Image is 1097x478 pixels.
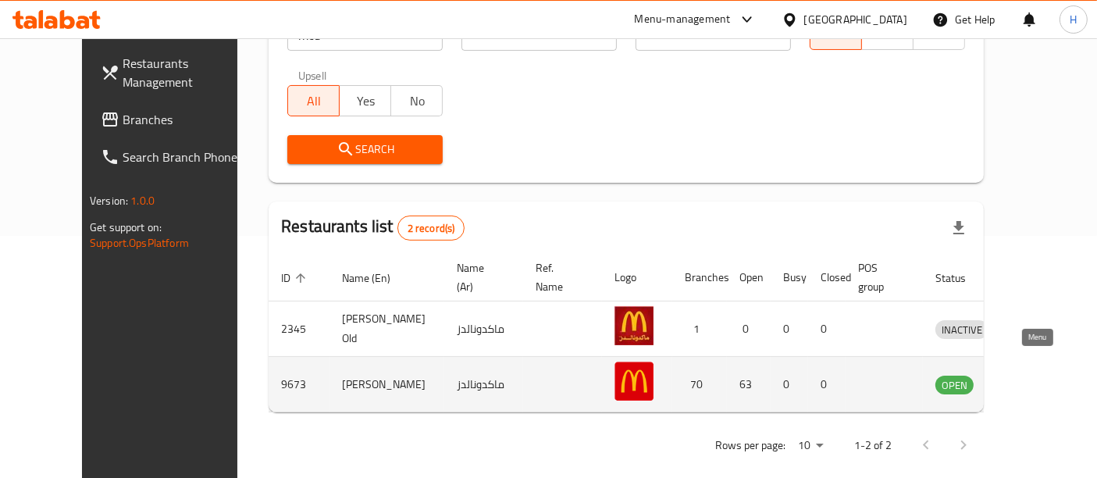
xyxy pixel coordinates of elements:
[715,436,785,455] p: Rows per page:
[614,306,654,345] img: McDonald's Old
[342,269,411,287] span: Name (En)
[123,148,253,166] span: Search Branch Phone
[287,135,443,164] button: Search
[635,10,731,29] div: Menu-management
[269,357,329,412] td: 9673
[269,301,329,357] td: 2345
[88,45,265,101] a: Restaurants Management
[1070,11,1077,28] span: H
[727,357,771,412] td: 63
[339,85,391,116] button: Yes
[397,90,436,112] span: No
[808,357,846,412] td: 0
[269,254,1061,412] table: enhanced table
[329,357,444,412] td: [PERSON_NAME]
[90,191,128,211] span: Version:
[817,23,856,46] span: All
[130,191,155,211] span: 1.0.0
[123,110,253,129] span: Branches
[88,138,265,176] a: Search Branch Phone
[123,54,253,91] span: Restaurants Management
[935,376,974,394] span: OPEN
[88,101,265,138] a: Branches
[727,254,771,301] th: Open
[808,254,846,301] th: Closed
[771,254,808,301] th: Busy
[935,320,988,339] div: INACTIVE
[536,259,583,296] span: Ref. Name
[457,259,504,296] span: Name (Ar)
[90,233,189,253] a: Support.OpsPlatform
[672,301,727,357] td: 1
[287,85,340,116] button: All
[294,90,333,112] span: All
[672,254,727,301] th: Branches
[90,217,162,237] span: Get support on:
[808,301,846,357] td: 0
[444,301,523,357] td: ماكدونالدز
[868,23,907,46] span: TGO
[398,221,465,236] span: 2 record(s)
[920,23,959,46] span: TMP
[346,90,385,112] span: Yes
[727,301,771,357] td: 0
[771,301,808,357] td: 0
[281,269,311,287] span: ID
[935,269,986,287] span: Status
[672,357,727,412] td: 70
[854,436,892,455] p: 1-2 of 2
[444,357,523,412] td: ماكدونالدز
[329,301,444,357] td: [PERSON_NAME] Old
[935,321,988,339] span: INACTIVE
[792,434,829,458] div: Rows per page:
[300,140,430,159] span: Search
[602,254,672,301] th: Logo
[771,357,808,412] td: 0
[298,70,327,80] label: Upsell
[804,11,907,28] div: [GEOGRAPHIC_DATA]
[858,259,904,296] span: POS group
[614,362,654,401] img: McDonald's
[397,216,465,241] div: Total records count
[390,85,443,116] button: No
[281,215,465,241] h2: Restaurants list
